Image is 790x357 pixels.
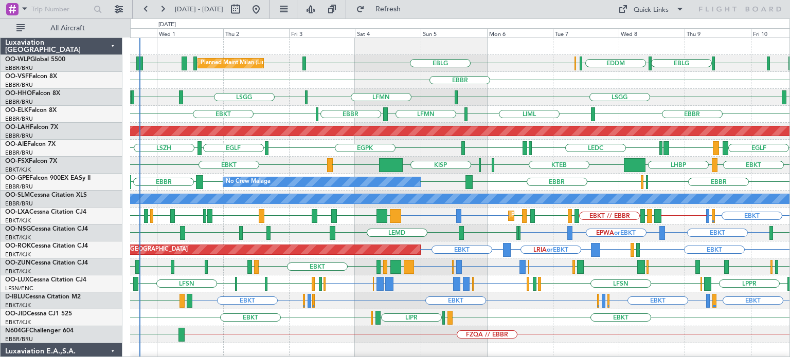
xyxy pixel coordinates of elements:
span: OO-WLP [5,57,30,63]
button: Quick Links [613,1,689,17]
a: OO-LXACessna Citation CJ4 [5,209,86,215]
button: Refresh [351,1,413,17]
span: N604GF [5,328,29,334]
a: OO-WLPGlobal 5500 [5,57,65,63]
a: EBBR/BRU [5,132,33,140]
div: Sun 5 [421,28,487,37]
span: OO-ELK [5,107,28,114]
a: EBKT/KJK [5,251,31,258]
a: OO-GPEFalcon 900EX EASy II [5,175,91,181]
div: Planned Maint Kortrijk-[GEOGRAPHIC_DATA] [511,208,631,223]
span: OO-VSF [5,73,29,80]
a: OO-SLMCessna Citation XLS [5,192,87,198]
a: EBKT/KJK [5,318,31,326]
a: EBBR/BRU [5,149,33,157]
a: EBBR/BRU [5,115,33,123]
div: Fri 3 [289,28,355,37]
span: OO-FSX [5,158,29,164]
a: EBKT/KJK [5,166,31,174]
input: Trip Number [31,2,91,17]
a: OO-HHOFalcon 8X [5,90,60,97]
span: OO-AIE [5,141,27,147]
a: OO-AIEFalcon 7X [5,141,56,147]
a: EBBR/BRU [5,200,33,208]
span: Refresh [367,6,410,13]
button: All Aircraft [11,20,112,36]
a: EBKT/KJK [5,234,31,241]
div: Thu 2 [223,28,289,37]
div: AOG Maint Kortrijk-[GEOGRAPHIC_DATA] [76,242,188,257]
a: OO-JIDCessna CJ1 525 [5,311,72,317]
a: EBKT/KJK [5,268,31,275]
a: N604GFChallenger 604 [5,328,74,334]
a: LFSN/ENC [5,285,33,292]
a: EBBR/BRU [5,335,33,343]
span: OO-LXA [5,209,29,215]
a: EBBR/BRU [5,81,33,89]
span: OO-ZUN [5,260,31,266]
span: OO-JID [5,311,27,317]
span: OO-LAH [5,124,30,130]
span: All Aircraft [27,25,109,32]
div: Wed 8 [619,28,685,37]
div: Planned Maint Milan (Linate) [201,55,275,71]
a: D-IBLUCessna Citation M2 [5,294,81,300]
a: OO-LUXCessna Citation CJ4 [5,277,86,283]
span: OO-LUX [5,277,29,283]
div: Thu 9 [685,28,750,37]
div: Quick Links [634,5,669,15]
a: EBBR/BRU [5,64,33,72]
a: EBBR/BRU [5,183,33,191]
a: EBKT/KJK [5,302,31,309]
span: [DATE] - [DATE] [175,5,223,14]
span: OO-NSG [5,226,31,232]
span: OO-SLM [5,192,30,198]
span: OO-ROK [5,243,31,249]
span: OO-GPE [5,175,29,181]
span: D-IBLU [5,294,25,300]
div: Wed 1 [157,28,223,37]
div: Sat 4 [355,28,421,37]
a: EBKT/KJK [5,217,31,224]
a: OO-FSXFalcon 7X [5,158,57,164]
div: [DATE] [158,21,176,29]
a: OO-ROKCessna Citation CJ4 [5,243,88,249]
div: Tue 7 [553,28,619,37]
a: OO-ELKFalcon 8X [5,107,57,114]
a: OO-NSGCessna Citation CJ4 [5,226,88,232]
a: OO-ZUNCessna Citation CJ4 [5,260,88,266]
span: OO-HHO [5,90,32,97]
div: No Crew Malaga [226,174,271,190]
a: OO-VSFFalcon 8X [5,73,57,80]
div: Mon 6 [487,28,553,37]
a: EBBR/BRU [5,98,33,106]
a: OO-LAHFalcon 7X [5,124,58,130]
